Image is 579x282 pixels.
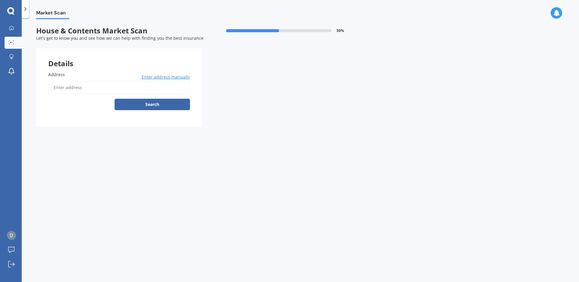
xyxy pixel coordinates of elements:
[36,10,69,18] span: Market Scan
[7,231,16,240] img: ACg8ocLeY2_3ZLX-w2n35kds225g4MjwbG17dN58gWm4cuFGL4Alhg=s96-c
[142,74,190,80] span: Enter address manually
[36,35,204,41] span: Let's get to know you and see how we can help with finding you the best insurance
[337,29,344,33] span: 50 %
[115,99,190,110] button: Search
[36,48,202,67] div: Details
[48,81,190,94] input: Enter address
[36,26,202,35] span: House & Contents Market Scan
[48,72,65,77] span: Address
